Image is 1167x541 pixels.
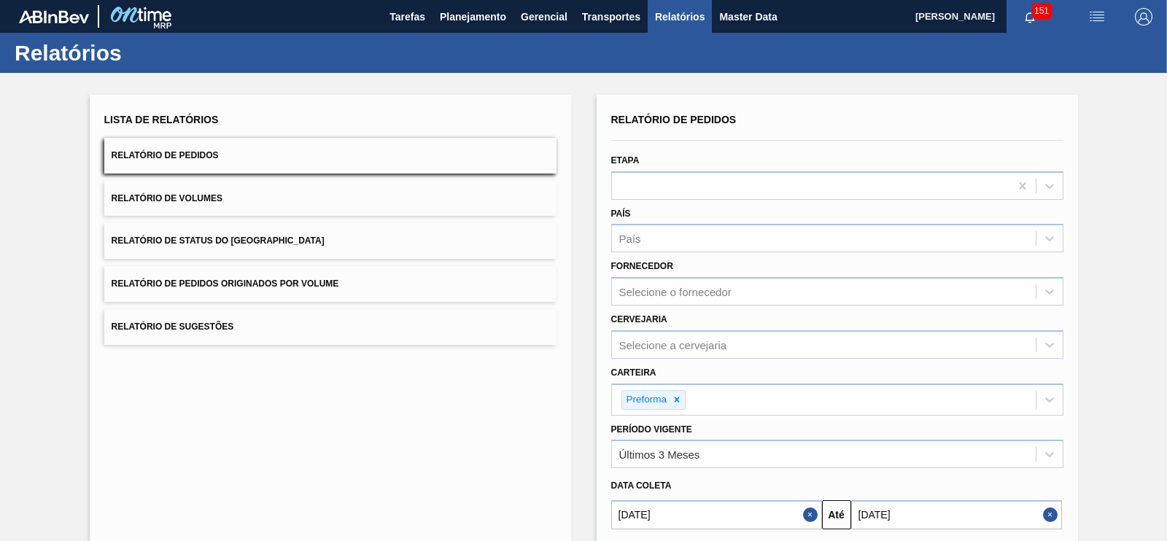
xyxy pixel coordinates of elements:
span: Planejamento [440,8,506,26]
span: Relatório de Volumes [112,193,222,203]
label: Cervejaria [611,314,667,324]
div: Selecione a cervejaria [619,338,727,351]
div: País [619,233,641,245]
div: Últimos 3 Meses [619,448,700,461]
button: Notificações [1007,7,1053,27]
span: Relatório de Pedidos [611,114,737,125]
span: Relatórios [655,8,705,26]
label: País [611,209,631,219]
span: 151 [1031,3,1052,19]
button: Close [803,500,822,529]
span: Relatório de Pedidos Originados por Volume [112,279,339,289]
button: Relatório de Status do [GEOGRAPHIC_DATA] [104,223,557,259]
span: Lista de Relatórios [104,114,219,125]
input: dd/mm/yyyy [851,500,1062,529]
img: Logout [1135,8,1152,26]
h1: Relatórios [15,44,274,61]
button: Relatório de Volumes [104,181,557,217]
img: TNhmsLtSVTkK8tSr43FrP2fwEKptu5GPRR3wAAAABJRU5ErkJggg== [19,10,89,23]
span: Transportes [582,8,640,26]
label: Etapa [611,155,640,166]
span: Master Data [719,8,777,26]
span: Relatório de Pedidos [112,150,219,160]
label: Fornecedor [611,261,673,271]
label: Carteira [611,367,656,378]
input: dd/mm/yyyy [611,500,822,529]
button: Relatório de Sugestões [104,309,557,345]
span: Data coleta [611,480,672,491]
button: Close [1043,500,1062,529]
img: userActions [1088,8,1106,26]
button: Relatório de Pedidos Originados por Volume [104,266,557,302]
button: Até [822,500,851,529]
span: Gerencial [521,8,567,26]
span: Relatório de Status do [GEOGRAPHIC_DATA] [112,236,325,246]
div: Selecione o fornecedor [619,286,732,298]
label: Período Vigente [611,424,692,435]
span: Tarefas [389,8,425,26]
div: Preforma [622,391,670,409]
button: Relatório de Pedidos [104,138,557,174]
span: Relatório de Sugestões [112,322,234,332]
